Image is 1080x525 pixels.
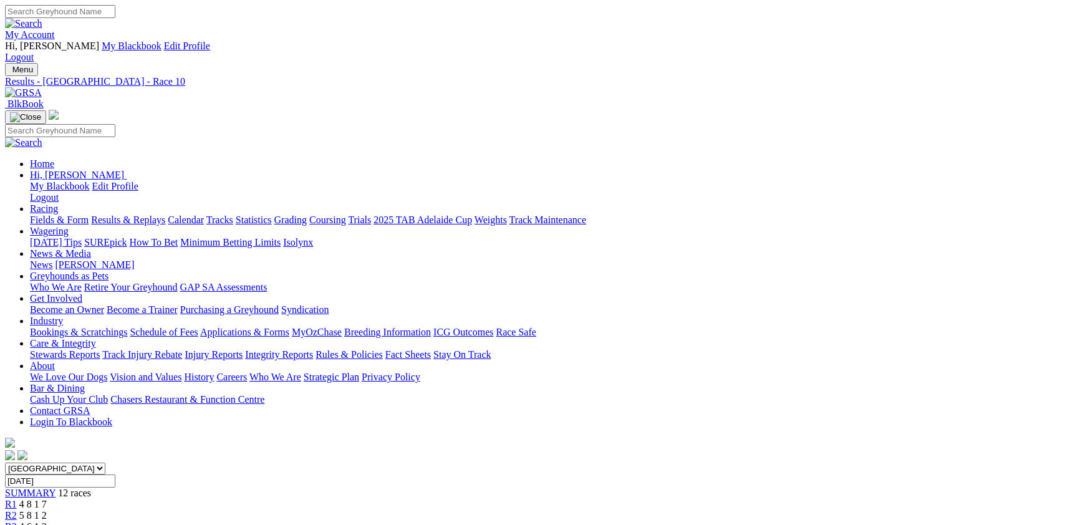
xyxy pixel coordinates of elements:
a: Results - [GEOGRAPHIC_DATA] - Race 10 [5,76,1075,87]
button: Toggle navigation [5,110,46,124]
a: Results & Replays [91,214,165,225]
a: Contact GRSA [30,405,90,416]
a: R2 [5,510,17,521]
img: facebook.svg [5,450,15,460]
a: Trials [348,214,371,225]
a: SUMMARY [5,488,55,498]
div: Bar & Dining [30,394,1075,405]
img: GRSA [5,87,42,99]
a: News & Media [30,248,91,259]
a: 2025 TAB Adelaide Cup [374,214,472,225]
a: Syndication [281,304,329,315]
span: 4 8 1 7 [19,499,47,509]
a: Tracks [206,214,233,225]
a: Edit Profile [92,181,138,191]
input: Search [5,5,115,18]
a: Care & Integrity [30,338,96,349]
a: Weights [475,214,507,225]
div: Industry [30,327,1075,338]
a: My Blackbook [30,181,90,191]
a: Minimum Betting Limits [180,237,281,248]
a: Login To Blackbook [30,417,112,427]
img: logo-grsa-white.png [49,110,59,120]
a: My Blackbook [102,41,162,51]
div: News & Media [30,259,1075,271]
a: Chasers Restaurant & Function Centre [110,394,264,405]
a: Integrity Reports [245,349,313,360]
a: Isolynx [283,237,313,248]
div: My Account [5,41,1075,63]
a: Become an Owner [30,304,104,315]
a: Logout [30,192,59,203]
a: Fields & Form [30,214,89,225]
a: Industry [30,315,63,326]
img: Search [5,137,42,148]
a: Who We Are [249,372,301,382]
a: Schedule of Fees [130,327,198,337]
div: Hi, [PERSON_NAME] [30,181,1075,203]
span: Menu [12,65,33,74]
a: Calendar [168,214,204,225]
input: Search [5,124,115,137]
a: Fact Sheets [385,349,431,360]
div: Racing [30,214,1075,226]
a: GAP SA Assessments [180,282,268,292]
a: Bar & Dining [30,383,85,393]
a: Breeding Information [344,327,431,337]
a: R1 [5,499,17,509]
div: Get Involved [30,304,1075,315]
a: [DATE] Tips [30,237,82,248]
div: About [30,372,1075,383]
a: Hi, [PERSON_NAME] [30,170,127,180]
a: SUREpick [84,237,127,248]
img: logo-grsa-white.png [5,438,15,448]
a: Rules & Policies [316,349,383,360]
a: Bookings & Scratchings [30,327,127,337]
a: Vision and Values [110,372,181,382]
img: Search [5,18,42,29]
a: Logout [5,52,34,62]
span: 5 8 1 2 [19,510,47,521]
span: Hi, [PERSON_NAME] [30,170,124,180]
span: 12 races [58,488,91,498]
div: Wagering [30,237,1075,248]
img: twitter.svg [17,450,27,460]
a: How To Bet [130,237,178,248]
input: Select date [5,474,115,488]
a: BlkBook [5,99,44,109]
a: MyOzChase [292,327,342,337]
a: ICG Outcomes [433,327,493,337]
a: Stay On Track [433,349,491,360]
a: Edit Profile [164,41,210,51]
a: [PERSON_NAME] [55,259,134,270]
a: Wagering [30,226,69,236]
a: History [184,372,214,382]
a: We Love Our Dogs [30,372,107,382]
a: Stewards Reports [30,349,100,360]
div: Care & Integrity [30,349,1075,360]
a: Cash Up Your Club [30,394,108,405]
a: Home [30,158,54,169]
a: News [30,259,52,270]
span: BlkBook [7,99,44,109]
button: Toggle navigation [5,63,38,76]
a: Track Injury Rebate [102,349,182,360]
a: Grading [274,214,307,225]
div: Greyhounds as Pets [30,282,1075,293]
a: Track Maintenance [509,214,586,225]
span: Hi, [PERSON_NAME] [5,41,99,51]
a: Applications & Forms [200,327,289,337]
a: Purchasing a Greyhound [180,304,279,315]
a: Become a Trainer [107,304,178,315]
a: Greyhounds as Pets [30,271,108,281]
a: Get Involved [30,293,82,304]
a: Injury Reports [185,349,243,360]
a: Retire Your Greyhound [84,282,178,292]
a: About [30,360,55,371]
a: Racing [30,203,58,214]
img: Close [10,112,41,122]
